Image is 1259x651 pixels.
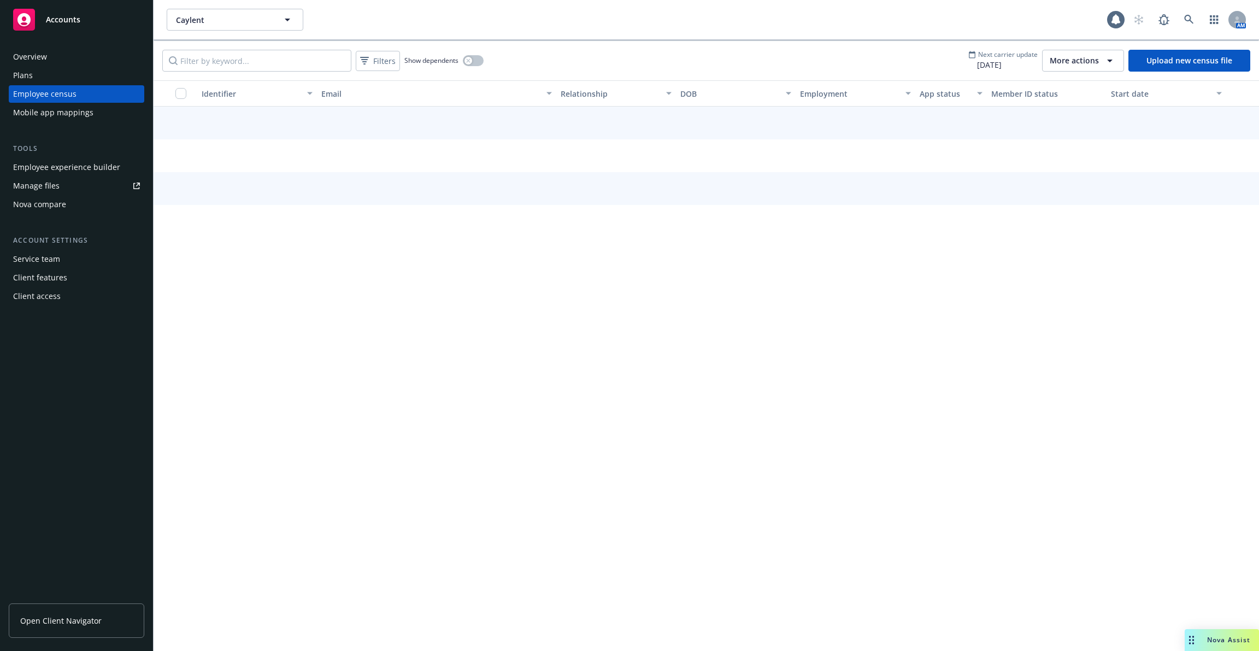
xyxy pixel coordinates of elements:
div: Client features [13,269,67,286]
div: Client access [13,288,61,305]
button: DOB [676,80,796,107]
div: DOB [680,88,779,99]
button: Email [317,80,556,107]
a: Search [1178,9,1200,31]
span: Next carrier update [978,50,1038,59]
input: Select all [175,88,186,99]
span: Accounts [46,15,80,24]
input: Filter by keyword... [162,50,351,72]
a: Overview [9,48,144,66]
a: Accounts [9,4,144,35]
a: Mobile app mappings [9,104,144,121]
a: Client access [9,288,144,305]
button: Identifier [197,80,317,107]
a: Switch app [1203,9,1225,31]
div: Mobile app mappings [13,104,93,121]
a: Plans [9,67,144,84]
div: Plans [13,67,33,84]
button: App status [915,80,987,107]
a: Start snowing [1128,9,1150,31]
span: Open Client Navigator [20,615,102,626]
span: Caylent [176,14,270,26]
div: Manage files [13,177,60,195]
button: Start date [1107,80,1226,107]
div: Identifier [202,88,301,99]
div: Employee census [13,85,77,103]
button: More actions [1042,50,1124,72]
button: Relationship [556,80,676,107]
div: Tools [9,143,144,154]
div: Start date [1111,88,1210,99]
a: Employee experience builder [9,159,144,176]
a: Client features [9,269,144,286]
span: [DATE] [968,59,1038,71]
button: Member ID status [987,80,1107,107]
div: Service team [13,250,60,268]
div: Drag to move [1185,629,1198,651]
div: Employment [800,88,899,99]
a: Manage files [9,177,144,195]
a: Nova compare [9,196,144,213]
span: Show dependents [404,56,458,65]
a: Report a Bug [1153,9,1175,31]
a: Upload new census file [1128,50,1250,72]
button: Caylent [167,9,303,31]
a: Employee census [9,85,144,103]
div: Member ID status [991,88,1102,99]
div: Relationship [561,88,660,99]
span: Nova Assist [1207,635,1250,644]
div: App status [920,88,970,99]
button: Filters [356,51,400,71]
span: Filters [358,53,398,69]
a: Service team [9,250,144,268]
button: Nova Assist [1185,629,1259,651]
div: Email [321,88,540,99]
button: Employment [796,80,915,107]
div: Nova compare [13,196,66,213]
span: Filters [373,55,396,67]
div: Account settings [9,235,144,246]
div: Overview [13,48,47,66]
div: Employee experience builder [13,159,120,176]
span: More actions [1050,55,1099,66]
